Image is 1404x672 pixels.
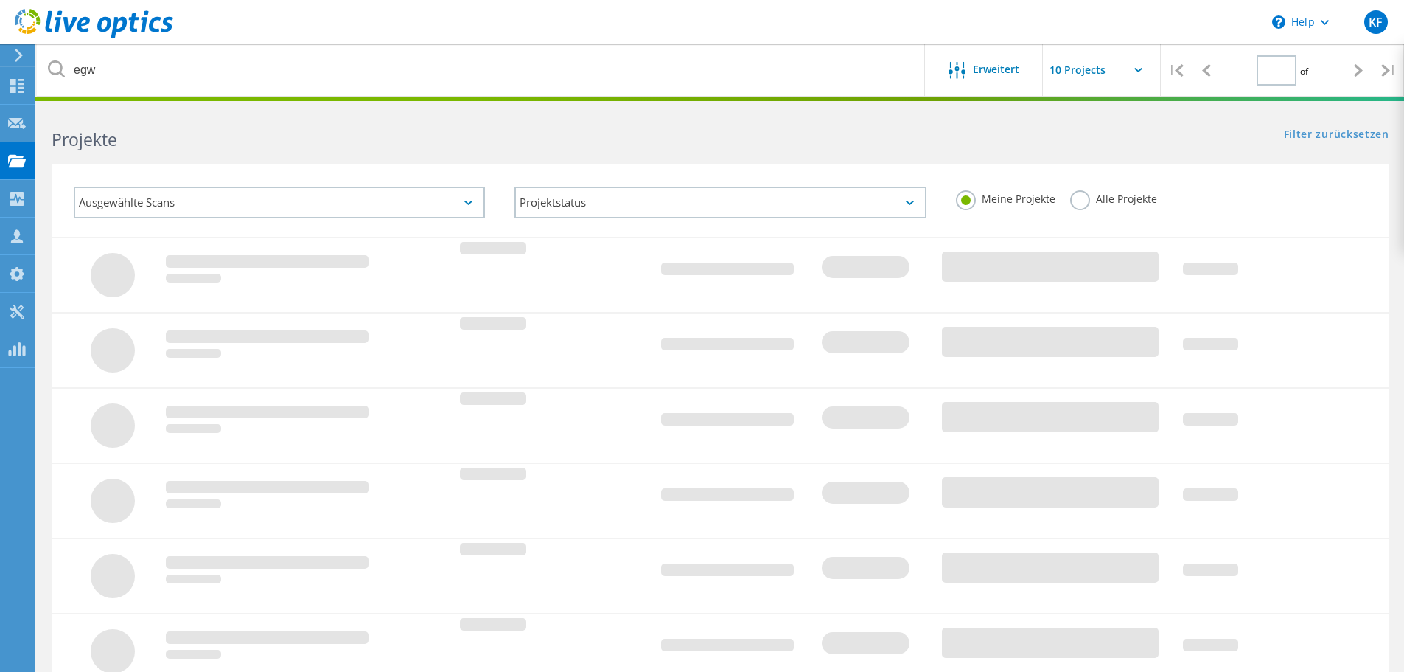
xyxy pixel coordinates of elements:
b: Projekte [52,128,117,151]
svg: \n [1272,15,1285,29]
span: of [1300,65,1308,77]
input: Projekte nach Namen, Verantwortlichem, ID, Unternehmen usw. suchen [37,44,926,96]
a: Filter zurücksetzen [1284,129,1389,142]
a: Live Optics Dashboard [15,31,173,41]
label: Alle Projekte [1070,190,1157,204]
span: KF [1369,16,1383,28]
div: Ausgewählte Scans [74,187,485,218]
div: Projektstatus [514,187,926,218]
label: Meine Projekte [956,190,1055,204]
div: | [1161,44,1191,97]
span: Erweitert [973,64,1019,75]
div: | [1374,44,1404,97]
